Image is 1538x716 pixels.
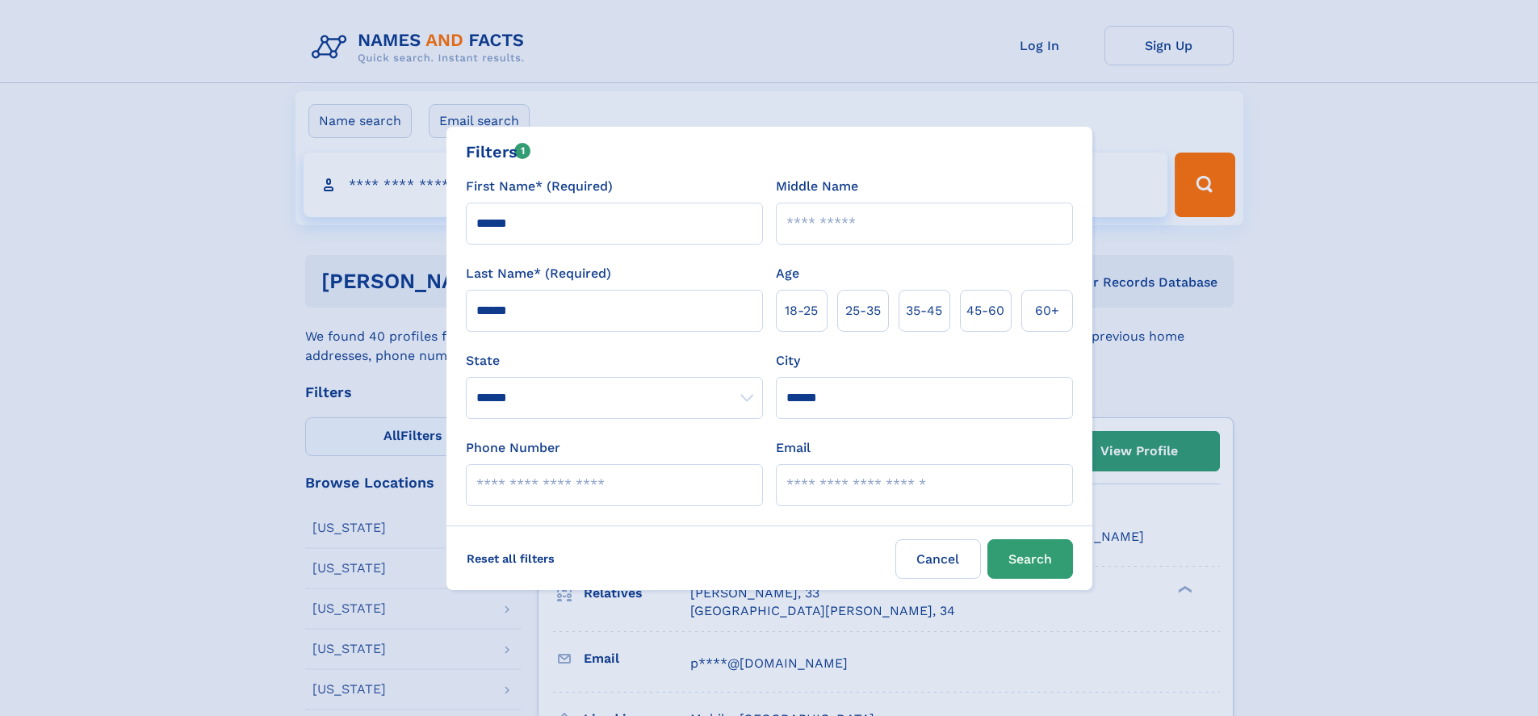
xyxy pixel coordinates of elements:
[895,539,981,579] label: Cancel
[776,351,800,371] label: City
[466,140,531,164] div: Filters
[776,438,811,458] label: Email
[966,301,1004,320] span: 45‑60
[466,264,611,283] label: Last Name* (Required)
[776,264,799,283] label: Age
[987,539,1073,579] button: Search
[906,301,942,320] span: 35‑45
[776,177,858,196] label: Middle Name
[845,301,881,320] span: 25‑35
[456,539,565,578] label: Reset all filters
[785,301,818,320] span: 18‑25
[466,177,613,196] label: First Name* (Required)
[466,438,560,458] label: Phone Number
[466,351,763,371] label: State
[1035,301,1059,320] span: 60+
